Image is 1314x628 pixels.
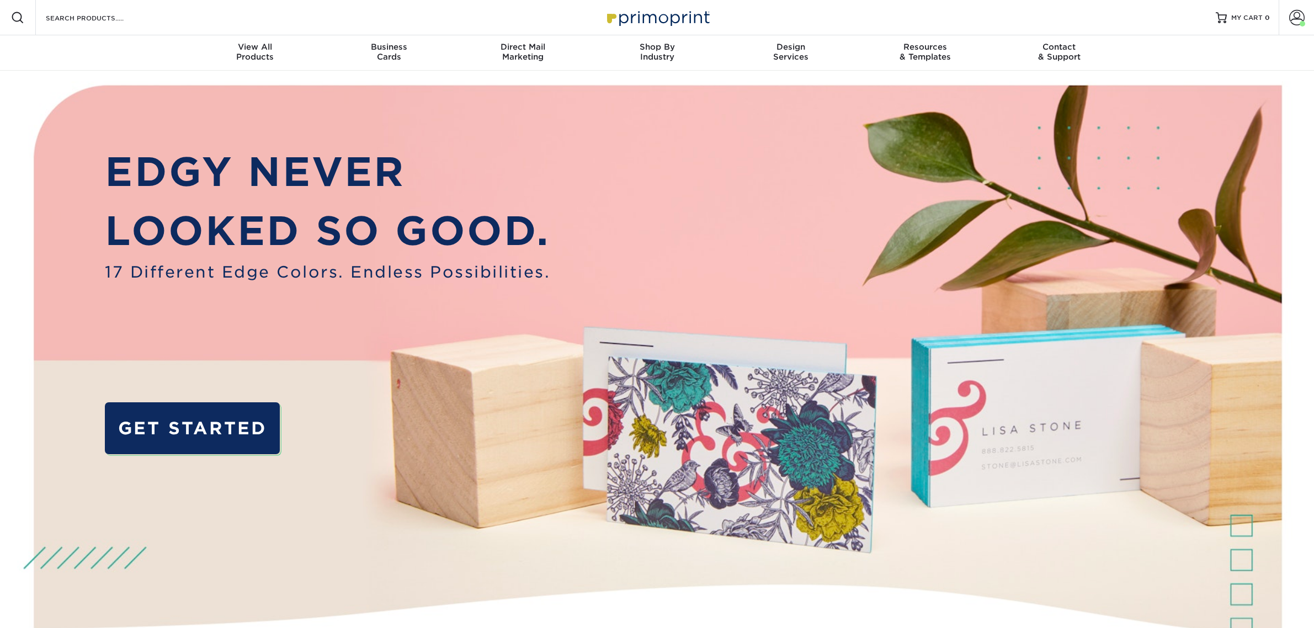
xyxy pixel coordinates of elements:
[188,42,322,52] span: View All
[105,142,550,201] p: EDGY NEVER
[590,35,724,71] a: Shop ByIndustry
[322,42,456,52] span: Business
[322,35,456,71] a: BusinessCards
[992,35,1126,71] a: Contact& Support
[724,42,858,52] span: Design
[322,42,456,62] div: Cards
[858,42,992,52] span: Resources
[188,35,322,71] a: View AllProducts
[590,42,724,52] span: Shop By
[188,42,322,62] div: Products
[105,402,280,454] a: GET STARTED
[992,42,1126,62] div: & Support
[602,6,712,29] img: Primoprint
[1265,14,1270,22] span: 0
[105,260,550,284] span: 17 Different Edge Colors. Endless Possibilities.
[456,35,590,71] a: Direct MailMarketing
[1231,13,1263,23] span: MY CART
[858,42,992,62] div: & Templates
[45,11,152,24] input: SEARCH PRODUCTS.....
[858,35,992,71] a: Resources& Templates
[724,35,858,71] a: DesignServices
[992,42,1126,52] span: Contact
[724,42,858,62] div: Services
[105,201,550,260] p: LOOKED SO GOOD.
[456,42,590,52] span: Direct Mail
[590,42,724,62] div: Industry
[456,42,590,62] div: Marketing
